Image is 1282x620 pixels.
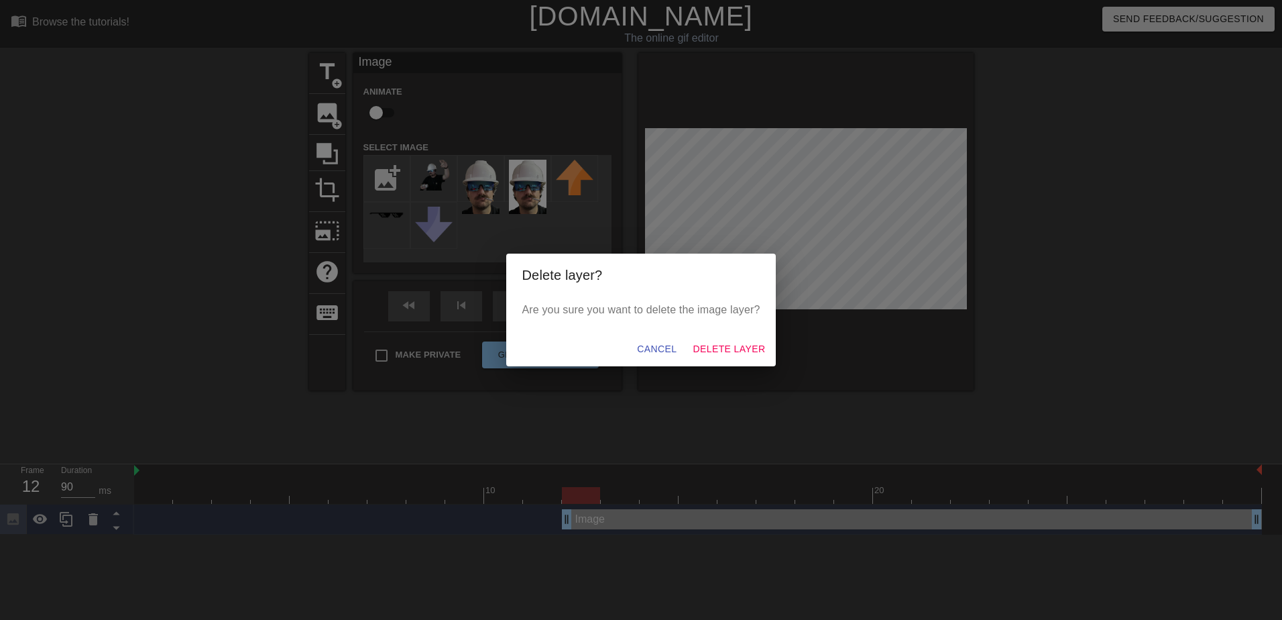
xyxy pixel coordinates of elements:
h2: Delete layer? [522,264,760,286]
span: Cancel [637,341,677,358]
p: Are you sure you want to delete the image layer? [522,302,760,318]
button: Cancel [632,337,682,362]
span: Delete Layer [693,341,765,358]
button: Delete Layer [687,337,770,362]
